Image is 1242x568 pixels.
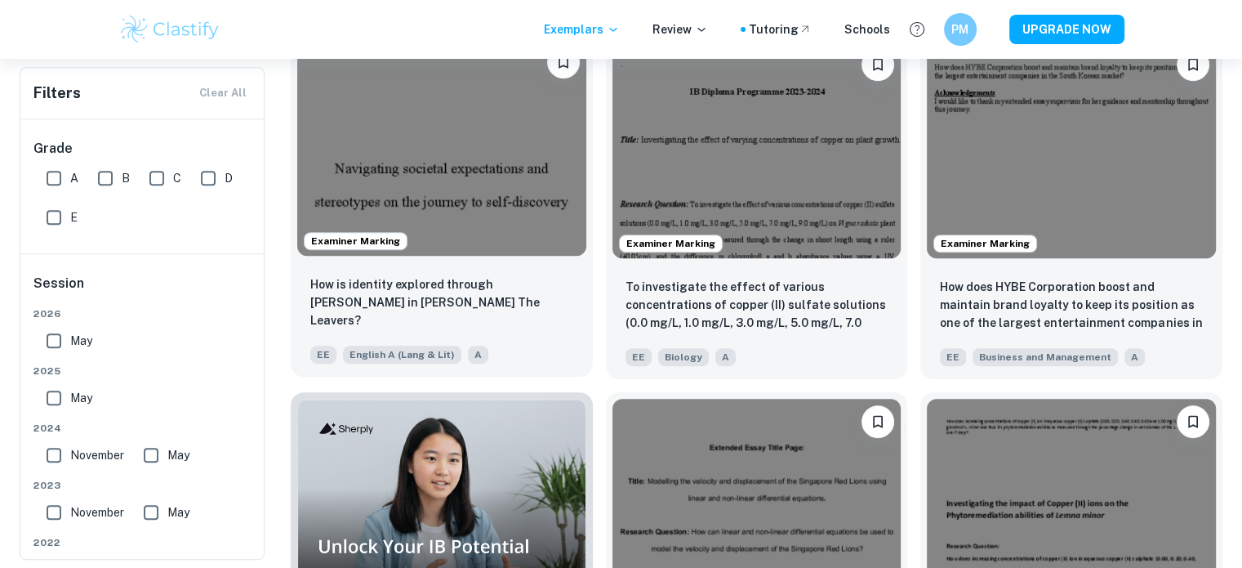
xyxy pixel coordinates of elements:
span: A [70,169,78,187]
h6: PM [950,20,969,38]
button: Bookmark [861,48,894,81]
span: C [173,169,181,187]
span: 2025 [33,364,252,378]
h6: Session [33,274,252,306]
button: PM [944,13,977,46]
span: EE [940,348,966,366]
span: Examiner Marking [620,236,722,251]
p: Exemplars [544,20,620,38]
a: Schools [844,20,890,38]
p: To investigate the effect of various concentrations of copper (II) sulfate solutions (0.0 mg/L, 1... [625,278,888,333]
h6: Grade [33,139,252,159]
h6: Filters [33,82,81,105]
span: 2022 [33,535,252,550]
img: Biology EE example thumbnail: To investigate the effect of various con [612,42,901,258]
img: English A (Lang & Lit) EE example thumbnail: How is identity explored through Deming [297,39,586,256]
p: How does HYBE Corporation boost and maintain brand loyalty to keep its position as one of the lar... [940,278,1203,333]
span: D [225,169,233,187]
button: Bookmark [547,46,580,78]
span: 2023 [33,478,252,493]
span: B [122,169,130,187]
span: May [167,446,189,464]
span: May [70,332,92,350]
a: Tutoring [749,20,812,38]
span: 2024 [33,421,252,436]
button: Bookmark [1177,48,1209,81]
button: Bookmark [861,405,894,438]
p: How is identity explored through Deming Guo in Lisa Ko’s The Leavers? [310,275,573,329]
button: Help and Feedback [903,16,931,43]
span: English A (Lang & Lit) [343,346,461,364]
span: November [70,446,124,464]
span: May [167,503,189,521]
span: A [715,348,736,366]
button: UPGRADE NOW [1009,15,1124,44]
a: Examiner MarkingBookmarkHow is identity explored through Deming Guo in Lisa Ko’s The Leavers?EEEn... [291,35,593,379]
span: Examiner Marking [934,236,1036,251]
span: A [468,346,488,364]
img: Business and Management EE example thumbnail: How does HYBE Corporation boost and main [927,42,1216,258]
img: Clastify logo [118,13,222,46]
span: EE [625,348,652,366]
span: E [70,208,78,226]
span: A [1124,348,1145,366]
span: 2026 [33,306,252,321]
span: May [70,389,92,407]
span: Biology [658,348,709,366]
span: November [70,503,124,521]
span: Examiner Marking [305,234,407,248]
span: Business and Management [973,348,1118,366]
a: Examiner MarkingBookmarkTo investigate the effect of various concentrations of copper (II) sulfat... [606,35,908,379]
button: Bookmark [1177,405,1209,438]
a: Examiner MarkingBookmarkHow does HYBE Corporation boost and maintain brand loyalty to keep its po... [920,35,1222,379]
p: Review [652,20,708,38]
span: EE [310,346,336,364]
